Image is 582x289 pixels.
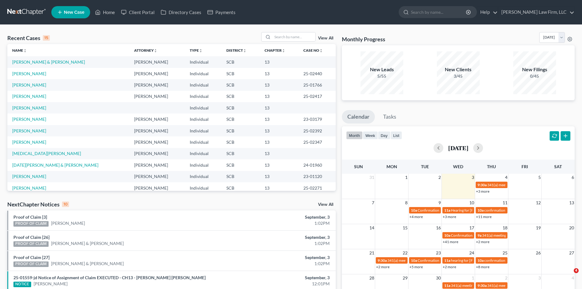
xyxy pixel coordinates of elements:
span: Sat [554,164,562,169]
td: 13 [260,91,298,102]
a: +8 more [476,265,489,269]
td: 25-01766 [298,79,336,91]
span: 10a [478,208,484,213]
td: [PERSON_NAME] [129,79,185,91]
a: Payments [204,7,239,18]
span: 25 [502,249,508,257]
div: September, 3 [228,254,330,261]
div: September, 3 [228,214,330,220]
span: 24 [469,249,475,257]
a: [MEDICAL_DATA][PERSON_NAME] [12,151,81,156]
td: 25-02440 [298,68,336,79]
span: 1 [404,174,408,181]
span: 11a [444,258,450,263]
td: 13 [260,56,298,68]
h3: Monthly Progress [342,35,385,43]
span: 2 [438,174,441,181]
a: [PERSON_NAME] [12,128,46,133]
span: 10a [411,208,417,213]
button: week [363,131,378,139]
span: Hearing for [PERSON_NAME] and [PERSON_NAME] [451,208,535,213]
span: 2 [504,274,508,282]
td: Individual [185,125,221,136]
span: 341(a) meeting for [PERSON_NAME] [487,183,546,187]
a: [PERSON_NAME] [12,139,46,145]
span: 27 [569,249,575,257]
td: Individual [185,68,221,79]
a: Home [92,7,118,18]
span: 13 [569,199,575,206]
i: unfold_more [319,49,323,53]
div: Recent Cases [7,34,50,42]
span: 3 [538,274,541,282]
span: 9:30a [478,283,487,288]
td: Individual [185,159,221,171]
span: Thu [487,164,496,169]
span: 4 [574,268,579,273]
a: [DATE][PERSON_NAME] & [PERSON_NAME] [12,162,98,168]
td: 13 [260,171,298,182]
td: 23-03179 [298,113,336,125]
span: 15 [402,224,408,232]
td: [PERSON_NAME] [129,113,185,125]
div: New Clients [437,66,480,73]
span: 17 [469,224,475,232]
span: 341(a) meeting for [PERSON_NAME] [451,283,510,288]
div: 3/45 [437,73,480,79]
a: [PERSON_NAME] [12,94,46,99]
a: [PERSON_NAME] & [PERSON_NAME] [12,59,85,65]
span: Confirmation Hearing for [PERSON_NAME] [451,233,521,238]
div: PROOF OF CLAIM [13,261,49,267]
a: 25-01559-jd Notice of Assignment of Claim EXECUTED - CH13 - [PERSON_NAME] [PERSON_NAME] [13,275,206,280]
a: +2 more [443,265,456,269]
a: Districtunfold_more [226,48,247,53]
td: [PERSON_NAME] [129,56,185,68]
td: Individual [185,91,221,102]
td: Individual [185,79,221,91]
span: Mon [386,164,397,169]
i: unfold_more [199,49,203,53]
a: View All [318,36,333,40]
span: New Case [64,10,84,15]
div: PROOF OF CLAIM [13,221,49,227]
span: 341(a) meeting for [PERSON_NAME] [482,233,541,238]
span: confirmation hearing for [PERSON_NAME] [484,258,553,263]
td: 13 [260,68,298,79]
td: Individual [185,148,221,159]
td: 25-02271 [298,182,336,194]
td: Individual [185,56,221,68]
a: Calendar [342,110,375,124]
span: 10a [478,258,484,263]
input: Search by name... [273,32,315,41]
input: Search by name... [411,6,467,18]
td: Individual [185,171,221,182]
td: 25-02417 [298,91,336,102]
span: 30 [435,274,441,282]
a: Typeunfold_more [190,48,203,53]
span: 22 [402,249,408,257]
td: [PERSON_NAME] [129,171,185,182]
td: [PERSON_NAME] [129,125,185,136]
td: 13 [260,102,298,113]
span: 11a [444,208,450,213]
td: 13 [260,125,298,136]
td: [PERSON_NAME] [129,68,185,79]
td: Individual [185,113,221,125]
a: Proof of Claim [3] [13,214,47,220]
span: Sun [354,164,363,169]
span: 18 [502,224,508,232]
a: Proof of Claim [27] [13,255,49,260]
td: SCB [221,102,260,113]
span: Confirmation hearing for [PERSON_NAME] [418,208,487,213]
a: Client Portal [118,7,158,18]
a: [PERSON_NAME] & [PERSON_NAME] [51,240,124,246]
a: +2 more [476,239,489,244]
a: [PERSON_NAME] Law Firm, LLC [498,7,574,18]
span: 11 [502,199,508,206]
span: 9a [478,233,481,238]
td: 13 [260,148,298,159]
iframe: Intercom live chat [561,268,576,283]
div: New Leads [361,66,403,73]
td: SCB [221,113,260,125]
a: [PERSON_NAME] [12,71,46,76]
